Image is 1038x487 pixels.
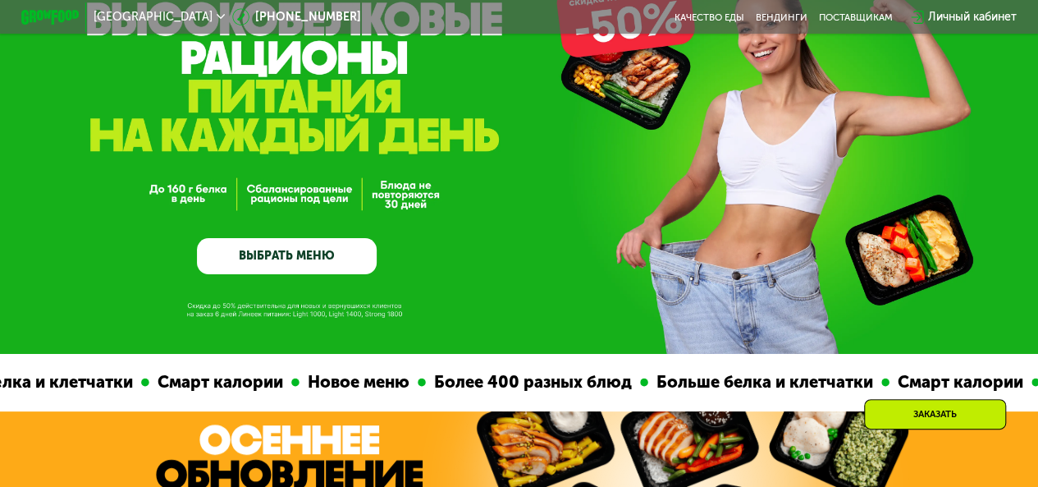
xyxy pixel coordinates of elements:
a: Вендинги [756,11,807,23]
div: Заказать [864,399,1006,430]
div: Смарт калории [886,370,1028,395]
div: Более 400 разных блюд [423,370,637,395]
a: ВЫБРАТЬ МЕНЮ [197,238,377,274]
div: Больше белка и клетчатки [645,370,878,395]
div: Смарт калории [146,370,288,395]
a: [PHONE_NUMBER] [232,8,361,25]
a: Качество еды [674,11,744,23]
div: Новое меню [296,370,414,395]
div: Личный кабинет [928,8,1017,25]
div: поставщикам [819,11,893,23]
span: [GEOGRAPHIC_DATA] [94,11,213,23]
